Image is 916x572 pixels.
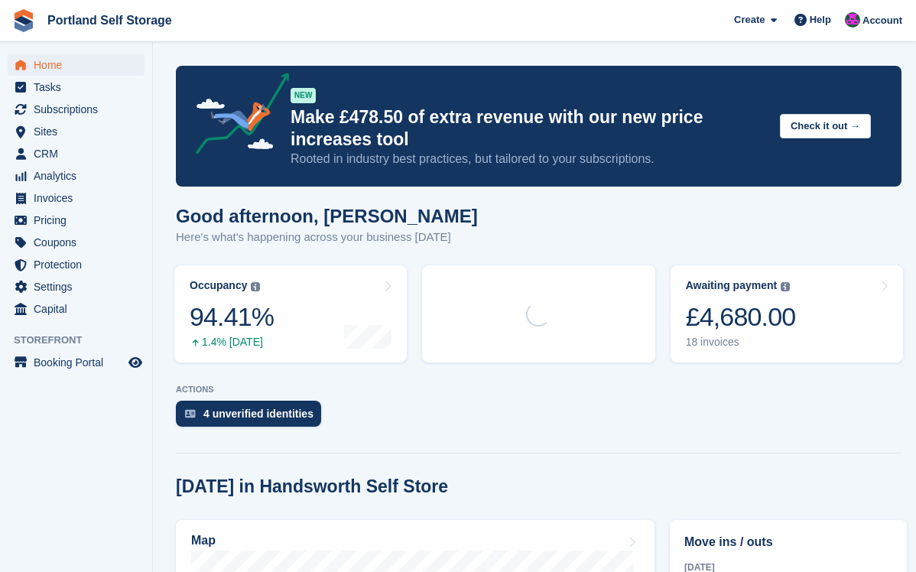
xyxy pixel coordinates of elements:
[671,265,903,362] a: Awaiting payment £4,680.00 18 invoices
[34,121,125,142] span: Sites
[34,54,125,76] span: Home
[176,401,329,434] a: 4 unverified identities
[190,301,274,333] div: 94.41%
[8,187,145,209] a: menu
[8,232,145,253] a: menu
[183,73,290,160] img: price-adjustments-announcement-icon-8257ccfd72463d97f412b2fc003d46551f7dbcb40ab6d574587a9cd5c0d94...
[34,276,125,297] span: Settings
[251,282,260,291] img: icon-info-grey-7440780725fd019a000dd9b08b2336e03edf1995a4989e88bcd33f0948082b44.svg
[34,187,125,209] span: Invoices
[8,121,145,142] a: menu
[12,9,35,32] img: stora-icon-8386f47178a22dfd0bd8f6a31ec36ba5ce8667c1dd55bd0f319d3a0aa187defe.svg
[8,352,145,373] a: menu
[14,333,152,348] span: Storefront
[34,76,125,98] span: Tasks
[126,353,145,372] a: Preview store
[684,533,892,551] h2: Move ins / outs
[34,210,125,231] span: Pricing
[291,151,768,167] p: Rooted in industry best practices, but tailored to your subscriptions.
[8,210,145,231] a: menu
[8,298,145,320] a: menu
[810,12,831,28] span: Help
[8,76,145,98] a: menu
[8,254,145,275] a: menu
[8,165,145,187] a: menu
[845,12,860,28] img: David Baker
[34,352,125,373] span: Booking Portal
[34,298,125,320] span: Capital
[8,54,145,76] a: menu
[8,143,145,164] a: menu
[734,12,765,28] span: Create
[190,336,274,349] div: 1.4% [DATE]
[34,232,125,253] span: Coupons
[8,99,145,120] a: menu
[34,254,125,275] span: Protection
[176,476,448,497] h2: [DATE] in Handsworth Self Store
[780,114,871,139] button: Check it out →
[190,279,247,292] div: Occupancy
[41,8,178,33] a: Portland Self Storage
[291,106,768,151] p: Make £478.50 of extra revenue with our new price increases tool
[34,143,125,164] span: CRM
[8,276,145,297] a: menu
[34,99,125,120] span: Subscriptions
[686,336,796,349] div: 18 invoices
[291,88,316,103] div: NEW
[176,385,901,395] p: ACTIONS
[34,165,125,187] span: Analytics
[781,282,790,291] img: icon-info-grey-7440780725fd019a000dd9b08b2336e03edf1995a4989e88bcd33f0948082b44.svg
[176,206,478,226] h1: Good afternoon, [PERSON_NAME]
[191,534,216,548] h2: Map
[686,301,796,333] div: £4,680.00
[185,409,196,418] img: verify_identity-adf6edd0f0f0b5bbfe63781bf79b02c33cf7c696d77639b501bdc392416b5a36.svg
[203,408,313,420] div: 4 unverified identities
[176,229,478,246] p: Here's what's happening across your business [DATE]
[862,13,902,28] span: Account
[174,265,407,362] a: Occupancy 94.41% 1.4% [DATE]
[686,279,778,292] div: Awaiting payment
